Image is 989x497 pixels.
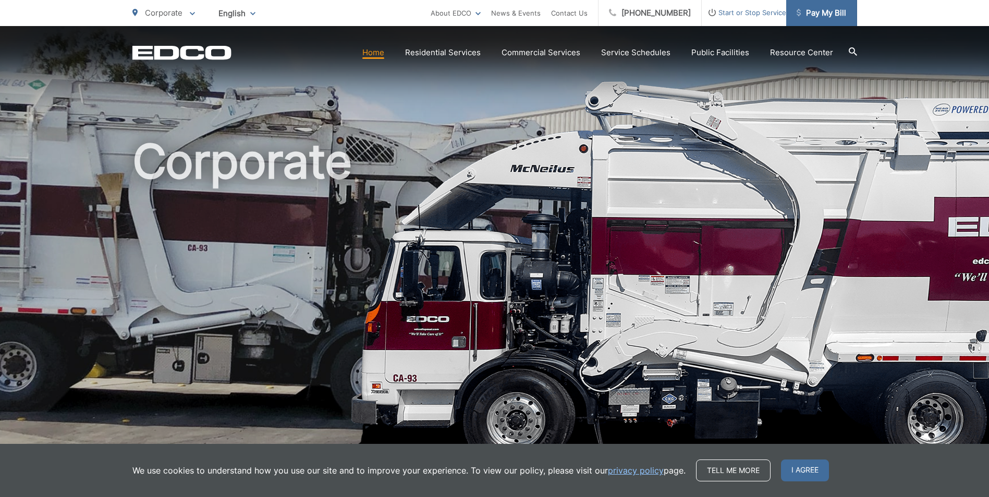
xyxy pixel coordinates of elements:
[781,459,829,481] span: I agree
[145,8,182,18] span: Corporate
[696,459,771,481] a: Tell me more
[691,46,749,59] a: Public Facilities
[211,4,263,22] span: English
[362,46,384,59] a: Home
[797,7,846,19] span: Pay My Bill
[551,7,588,19] a: Contact Us
[132,45,231,60] a: EDCD logo. Return to the homepage.
[491,7,541,19] a: News & Events
[608,464,664,477] a: privacy policy
[601,46,670,59] a: Service Schedules
[502,46,580,59] a: Commercial Services
[770,46,833,59] a: Resource Center
[431,7,481,19] a: About EDCO
[405,46,481,59] a: Residential Services
[132,135,857,465] h1: Corporate
[132,464,686,477] p: We use cookies to understand how you use our site and to improve your experience. To view our pol...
